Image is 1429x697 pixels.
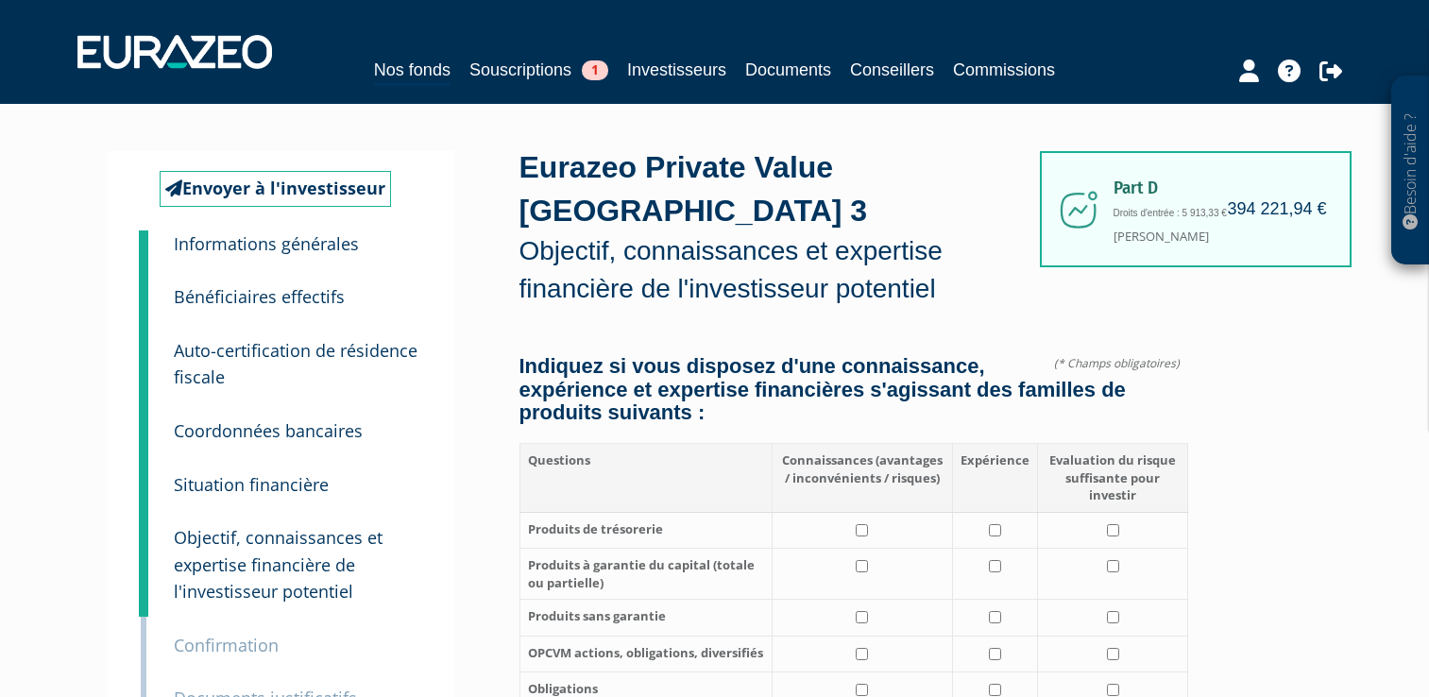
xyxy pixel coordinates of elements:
th: OPCVM actions, obligations, diversifiés [519,636,772,672]
a: Nos fonds [374,57,451,86]
th: Produits à garantie du capital (totale ou partielle) [519,549,772,600]
small: Bénéficiaires effectifs [174,285,345,308]
a: 4 [139,392,148,450]
h4: Indiquez si vous disposez d'une connaissance, expérience et expertise financières s'agissant des ... [519,355,1188,424]
a: Conseillers [850,57,934,83]
small: Auto-certification de résidence fiscale [174,339,417,389]
a: 3 [139,312,148,400]
th: Questions [519,443,772,512]
p: Objectif, connaissances et expertise financière de l'investisseur potentiel [519,232,1039,308]
span: Part D [1114,178,1321,198]
a: 2 [139,258,148,316]
a: Documents [745,57,831,83]
div: [PERSON_NAME] [1040,151,1352,267]
th: Produits de trésorerie [519,512,772,549]
small: Confirmation [174,634,279,656]
a: 6 [139,499,148,617]
span: 1 [582,60,608,80]
div: Eurazeo Private Value [GEOGRAPHIC_DATA] 3 [519,146,1039,308]
small: Coordonnées bancaires [174,419,363,442]
h4: 394 221,94 € [1227,200,1326,219]
a: 1 [139,230,148,268]
h6: Droits d'entrée : 5 913,33 € [1114,208,1321,218]
small: Informations générales [174,232,359,255]
a: Envoyer à l'investisseur [160,171,391,207]
span: (* Champs obligatoires) [1054,355,1188,371]
a: Investisseurs [627,57,726,83]
a: 5 [139,446,148,504]
small: Situation financière [174,473,329,496]
a: Commissions [953,57,1055,83]
th: Connaissances (avantages / inconvénients / risques) [772,443,952,512]
a: Souscriptions1 [469,57,608,83]
th: Evaluation du risque suffisante pour investir [1038,443,1188,512]
small: Objectif, connaissances et expertise financière de l'investisseur potentiel [174,526,383,603]
img: 1732889491-logotype_eurazeo_blanc_rvb.png [77,35,272,69]
p: Besoin d'aide ? [1400,86,1421,256]
th: Expérience [953,443,1038,512]
th: Produits sans garantie [519,600,772,637]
